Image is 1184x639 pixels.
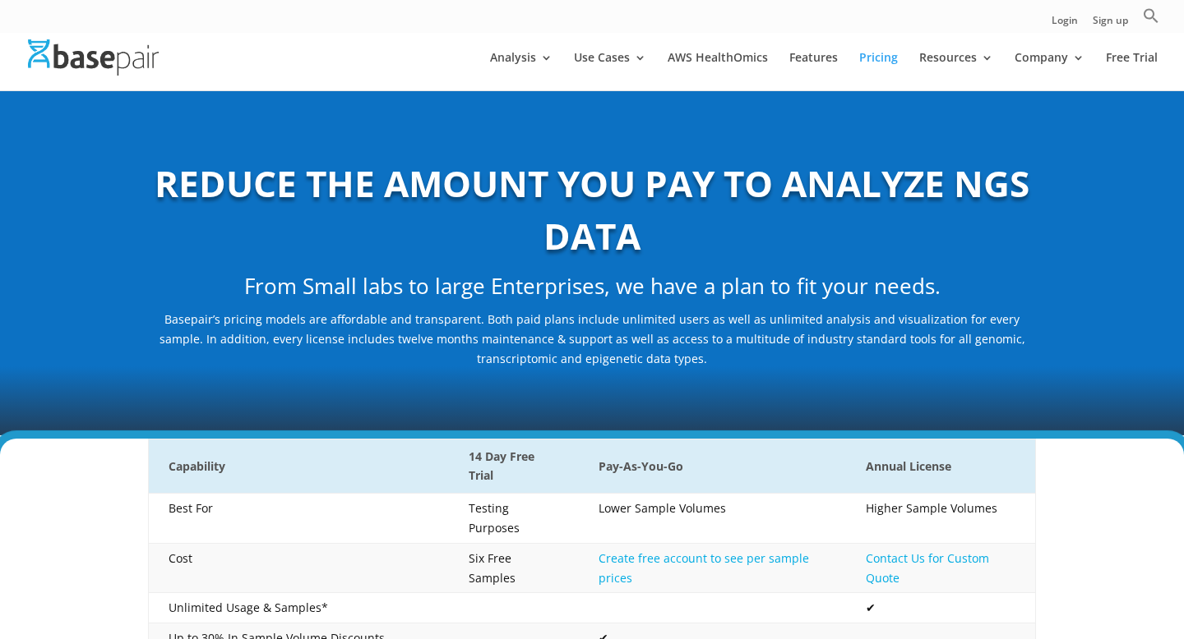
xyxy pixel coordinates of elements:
[846,593,1035,623] td: ✔
[149,439,450,494] th: Capability
[579,439,846,494] th: Pay-As-You-Go
[160,311,1025,366] span: Basepair’s pricing models are affordable and transparent. Both paid plans include unlimited users...
[1093,16,1128,33] a: Sign up
[859,52,898,90] a: Pricing
[599,550,809,586] a: Create free account to see per sample prices
[1143,7,1159,33] a: Search Icon Link
[1143,7,1159,24] svg: Search
[866,550,989,586] a: Contact Us for Custom Quote
[1015,52,1085,90] a: Company
[149,494,450,544] td: Best For
[490,52,553,90] a: Analysis
[449,543,579,593] td: Six Free Samples
[149,543,450,593] td: Cost
[846,439,1035,494] th: Annual License
[579,494,846,544] td: Lower Sample Volumes
[919,52,993,90] a: Resources
[846,494,1035,544] td: Higher Sample Volumes
[1106,52,1158,90] a: Free Trial
[1052,16,1078,33] a: Login
[789,52,838,90] a: Features
[668,52,768,90] a: AWS HealthOmics
[28,39,159,75] img: Basepair
[148,271,1036,310] h2: From Small labs to large Enterprises, we have a plan to fit your needs.
[574,52,646,90] a: Use Cases
[449,494,579,544] td: Testing Purposes
[449,439,579,494] th: 14 Day Free Trial
[155,159,1029,260] b: REDUCE THE AMOUNT YOU PAY TO ANALYZE NGS DATA
[149,593,450,623] td: Unlimited Usage & Samples*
